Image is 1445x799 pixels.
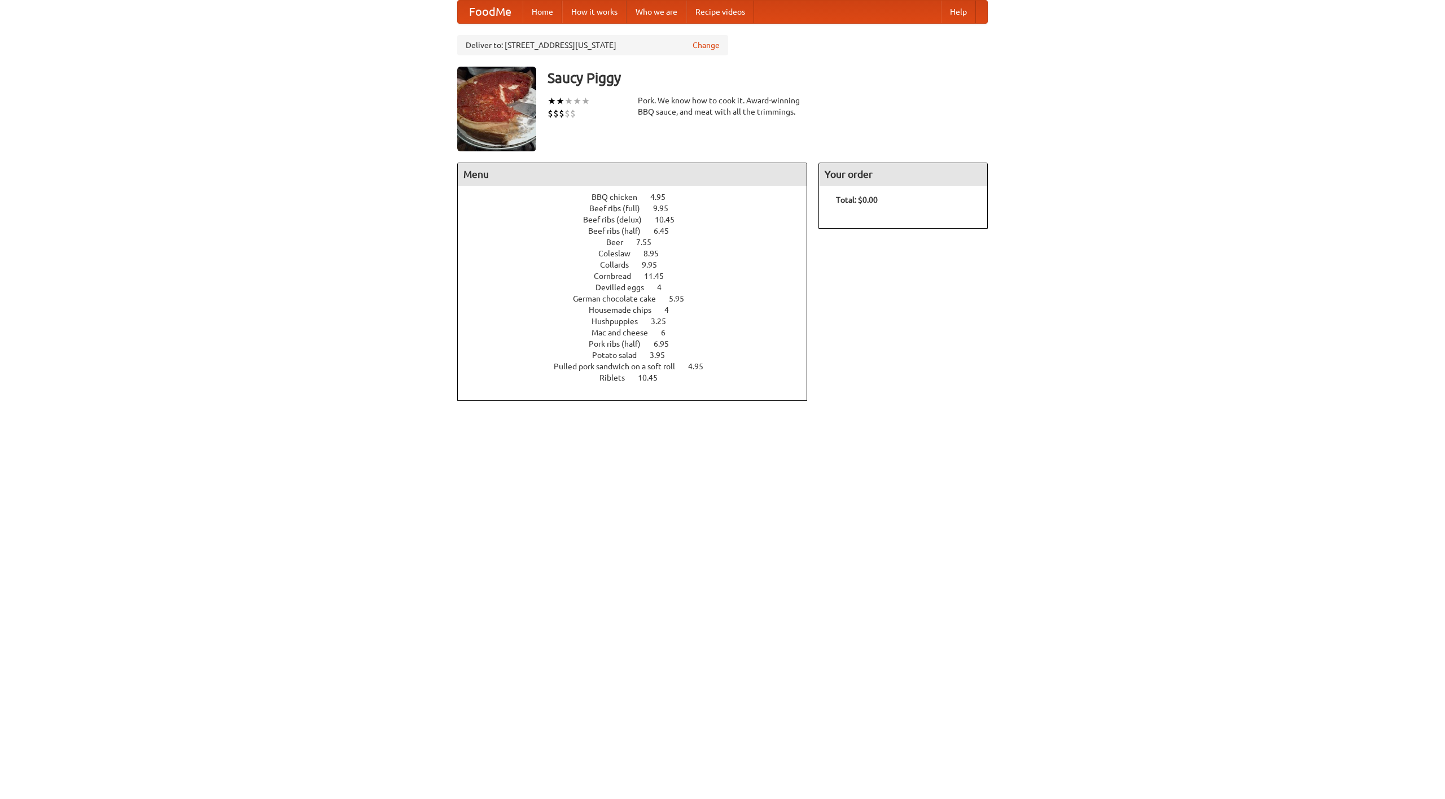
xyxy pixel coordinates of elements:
a: Help [941,1,976,23]
span: Beef ribs (half) [588,226,652,235]
a: Riblets 10.45 [599,373,678,382]
a: Beer 7.55 [606,238,672,247]
a: German chocolate cake 5.95 [573,294,705,303]
a: Hushpuppies 3.25 [592,317,687,326]
a: Potato salad 3.95 [592,351,686,360]
a: Beef ribs (half) 6.45 [588,226,690,235]
a: Mac and cheese 6 [592,328,686,337]
span: BBQ chicken [592,193,649,202]
a: Beef ribs (full) 9.95 [589,204,689,213]
a: Who we are [627,1,686,23]
span: 7.55 [636,238,663,247]
h3: Saucy Piggy [548,67,988,89]
a: Home [523,1,562,23]
span: 9.95 [653,204,680,213]
span: 9.95 [642,260,668,269]
a: Beef ribs (delux) 10.45 [583,215,695,224]
span: 6.45 [654,226,680,235]
h4: Your order [819,163,987,186]
span: 3.25 [651,317,677,326]
span: 4.95 [650,193,677,202]
a: Devilled eggs 4 [595,283,682,292]
li: ★ [564,95,573,107]
span: Beef ribs (delux) [583,215,653,224]
span: 11.45 [644,272,675,281]
div: Deliver to: [STREET_ADDRESS][US_STATE] [457,35,728,55]
a: Pulled pork sandwich on a soft roll 4.95 [554,362,724,371]
li: $ [553,107,559,120]
li: $ [570,107,576,120]
span: 6 [661,328,677,337]
span: Hushpuppies [592,317,649,326]
a: Change [693,40,720,51]
a: How it works [562,1,627,23]
span: 6.95 [654,339,680,348]
h4: Menu [458,163,807,186]
span: Coleslaw [598,249,642,258]
div: Pork. We know how to cook it. Award-winning BBQ sauce, and meat with all the trimmings. [638,95,807,117]
span: Pork ribs (half) [589,339,652,348]
a: Pork ribs (half) 6.95 [589,339,690,348]
li: ★ [581,95,590,107]
span: 8.95 [643,249,670,258]
a: FoodMe [458,1,523,23]
li: $ [564,107,570,120]
span: Beer [606,238,634,247]
a: BBQ chicken 4.95 [592,193,686,202]
span: Mac and cheese [592,328,659,337]
span: Devilled eggs [595,283,655,292]
li: ★ [573,95,581,107]
a: Housemade chips 4 [589,305,690,315]
a: Collards 9.95 [600,260,678,269]
a: Cornbread 11.45 [594,272,685,281]
span: Beef ribs (full) [589,204,651,213]
span: 3.95 [650,351,676,360]
span: 10.45 [655,215,686,224]
span: 4 [657,283,673,292]
span: Cornbread [594,272,642,281]
span: 4 [664,305,680,315]
span: German chocolate cake [573,294,667,303]
span: Riblets [599,373,636,382]
span: 10.45 [638,373,669,382]
span: 4.95 [688,362,715,371]
a: Coleslaw 8.95 [598,249,680,258]
li: $ [548,107,553,120]
span: 5.95 [669,294,695,303]
a: Recipe videos [686,1,754,23]
img: angular.jpg [457,67,536,151]
span: Pulled pork sandwich on a soft roll [554,362,686,371]
b: Total: $0.00 [836,195,878,204]
span: Collards [600,260,640,269]
span: Potato salad [592,351,648,360]
li: ★ [556,95,564,107]
li: $ [559,107,564,120]
li: ★ [548,95,556,107]
span: Housemade chips [589,305,663,315]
